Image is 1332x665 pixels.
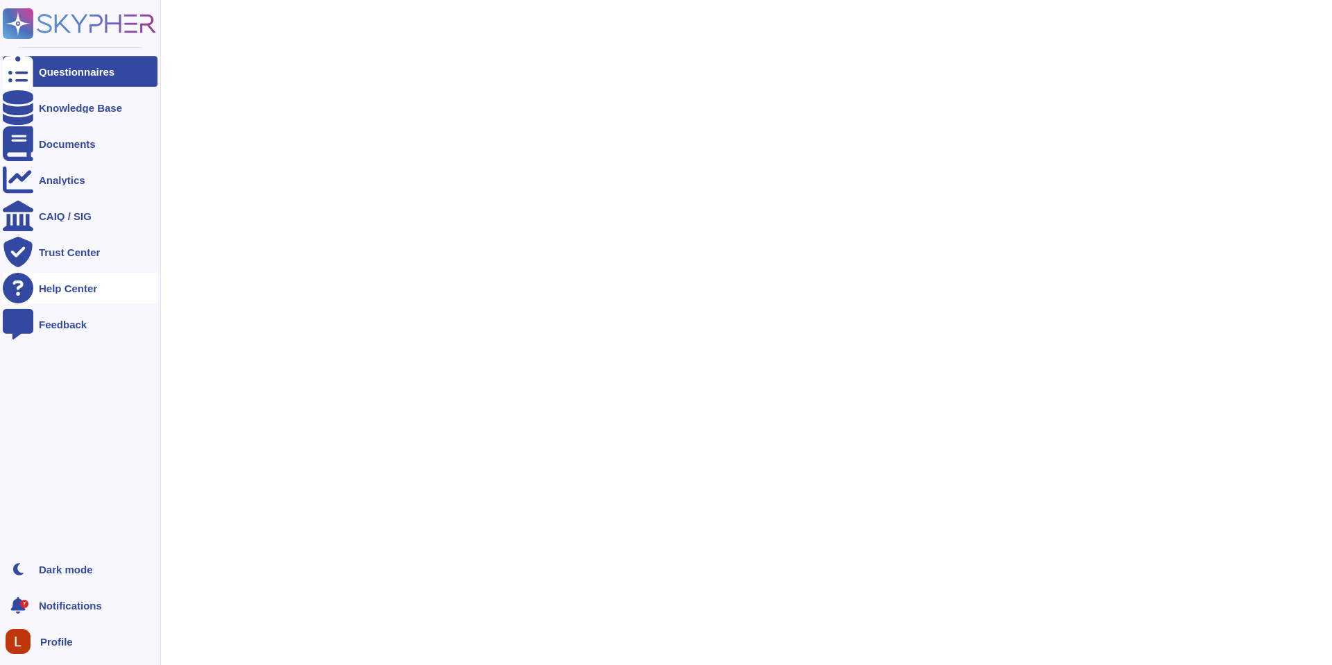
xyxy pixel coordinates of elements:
[20,600,28,608] div: 7
[39,211,92,221] div: CAIQ / SIG
[3,273,157,303] a: Help Center
[6,629,31,654] img: user
[3,201,157,231] a: CAIQ / SIG
[39,564,93,575] div: Dark mode
[3,237,157,267] a: Trust Center
[39,67,114,77] div: Questionnaires
[39,139,96,149] div: Documents
[3,165,157,195] a: Analytics
[3,56,157,87] a: Questionnaires
[40,637,73,647] span: Profile
[3,92,157,123] a: Knowledge Base
[39,319,87,330] div: Feedback
[39,600,102,611] span: Notifications
[39,103,122,113] div: Knowledge Base
[39,175,85,185] div: Analytics
[39,247,100,258] div: Trust Center
[39,283,97,294] div: Help Center
[3,309,157,339] a: Feedback
[3,626,40,657] button: user
[3,128,157,159] a: Documents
